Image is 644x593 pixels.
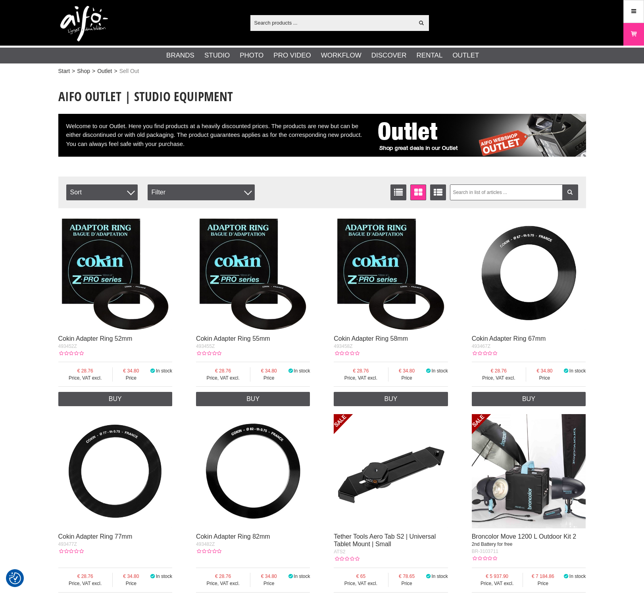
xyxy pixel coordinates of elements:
span: 34.80 [113,573,150,580]
i: In stock [287,574,294,579]
span: In stock [156,574,172,579]
span: Sell Out [119,67,139,75]
a: Discover [371,50,407,61]
span: ATS2 [334,549,345,555]
a: Studio [204,50,230,61]
i: In stock [563,574,569,579]
img: logo.png [60,6,108,42]
span: Price [113,580,150,587]
i: In stock [425,368,432,374]
a: Cokin Adapter Ring 55mm [196,335,270,342]
i: In stock [425,574,432,579]
div: Customer rating: 0 [472,555,497,562]
span: BR-3103711 [472,549,498,554]
a: Tether Tools Aero Tab S2 | Universal Tablet Mount | Small [334,533,436,547]
span: Price [388,580,425,587]
a: Buy [196,392,310,406]
h1: Aifo Outlet | Studio equipment [58,88,586,105]
div: Filter [148,184,255,200]
span: In stock [569,574,586,579]
span: 493482Z [196,541,215,547]
img: Cokin Adapter Ring 55mm [196,216,310,330]
div: Customer rating: 0 [58,548,84,555]
div: Customer rating: 0 [196,548,221,555]
i: In stock [150,368,156,374]
span: Price, VAT excl. [472,374,526,382]
span: 28.76 [58,367,112,374]
a: Photo [240,50,263,61]
img: Aifo Outlet Sell Out [372,114,586,157]
span: In stock [569,368,586,374]
a: Shop [77,67,90,75]
img: Cokin Adapter Ring 58mm [334,216,448,330]
a: Broncolor Move 1200 L Outdoor Kit 2 [472,533,577,540]
div: Customer rating: 0 [334,350,359,357]
span: Price, VAT excl. [196,580,250,587]
a: Cokin Adapter Ring 82mm [196,533,270,540]
img: Cokin Adapter Ring 82mm [196,414,310,528]
span: 34.80 [526,367,563,374]
a: Outlet [97,67,112,75]
span: In stock [294,574,310,579]
a: Buy [58,392,173,406]
span: 493452Z [58,344,77,349]
span: Sort [66,184,138,200]
a: Workflow [321,50,361,61]
span: Price, VAT excl. [334,580,388,587]
span: 7 184.86 [523,573,563,580]
span: 28.76 [196,573,250,580]
a: Buy [472,392,586,406]
span: Price, VAT excl. [58,374,112,382]
button: Consent Preferences [9,571,21,585]
a: List [390,184,406,200]
img: Revisit consent button [9,572,21,584]
a: Cokin Adapter Ring 67mm [472,335,546,342]
span: 34.80 [250,367,287,374]
span: Price [113,374,150,382]
img: Cokin Adapter Ring 77mm [58,414,173,528]
i: In stock [150,574,156,579]
span: 5 937.90 [472,573,523,580]
a: Start [58,67,70,75]
a: Cokin Adapter Ring 52mm [58,335,133,342]
span: > [72,67,75,75]
a: Cokin Adapter Ring 77mm [58,533,133,540]
span: 65 [334,573,388,580]
div: Customer rating: 0 [334,555,359,562]
span: Price, VAT excl. [58,580,112,587]
a: Pro Video [273,50,311,61]
div: Customer rating: 0 [196,350,221,357]
img: Tether Tools Aero Tab S2 | Universal Tablet Mount | Small [334,414,448,528]
div: Customer rating: 0 [472,350,497,357]
span: > [92,67,95,75]
span: In stock [431,368,448,374]
span: Price [250,580,287,587]
span: In stock [156,368,172,374]
span: 34.80 [250,573,287,580]
span: 2nd Battery for free [472,541,513,547]
span: Price, VAT excl. [472,580,523,587]
span: 34.80 [113,367,150,374]
a: Rental [417,50,443,61]
a: Filter [562,184,578,200]
span: In stock [294,368,310,374]
div: Welcome to our Outlet. Here you find products at a heavily discounted prices. The products are ne... [58,114,586,157]
span: > [114,67,117,75]
span: In stock [431,574,448,579]
span: Price [523,580,563,587]
span: 34.80 [388,367,425,374]
a: Window [410,184,426,200]
span: 28.76 [196,367,250,374]
a: Cokin Adapter Ring 58mm [334,335,408,342]
img: Cokin Adapter Ring 52mm [58,216,173,330]
span: 28.76 [472,367,526,374]
img: Broncolor Move 1200 L Outdoor Kit 2 [472,414,586,528]
span: Price, VAT excl. [196,374,250,382]
a: Brands [166,50,194,61]
span: 493477Z [58,541,77,547]
span: Price, VAT excl. [334,374,388,382]
span: 493458Z [334,344,352,349]
div: Customer rating: 0 [58,350,84,357]
span: Price [388,374,425,382]
img: Cokin Adapter Ring 67mm [472,216,586,330]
